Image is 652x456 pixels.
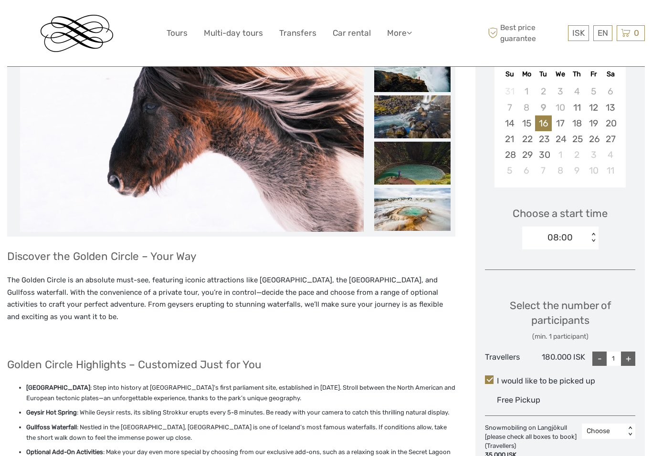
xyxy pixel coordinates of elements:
div: Choose Wednesday, October 8th, 2025 [552,163,568,178]
div: Choose Thursday, September 25th, 2025 [568,131,585,147]
div: Not available Wednesday, September 10th, 2025 [552,100,568,115]
div: EN [593,25,612,41]
div: Choose Thursday, September 18th, 2025 [568,115,585,131]
li: : Nestled in the [GEOGRAPHIC_DATA], [GEOGRAPHIC_DATA] is one of Iceland’s most famous waterfalls.... [26,422,455,444]
span: Choose a start time [513,206,608,221]
div: Choose Friday, October 3rd, 2025 [585,147,602,163]
div: Mo [518,68,535,81]
a: Tours [167,26,188,40]
div: Choose Friday, October 10th, 2025 [585,163,602,178]
img: 5e12b31e7ffa427f9cbe17721507f426_main_slider.jpeg [20,3,364,232]
strong: Optional Add-On Activities [26,448,103,456]
div: Fr [585,68,602,81]
div: Not available Monday, September 1st, 2025 [518,83,535,99]
div: Sa [602,68,619,81]
div: Choose Saturday, September 27th, 2025 [602,131,619,147]
div: Choose Sunday, September 28th, 2025 [501,147,518,163]
div: Su [501,68,518,81]
div: Choose Saturday, October 4th, 2025 [602,147,619,163]
div: Th [568,68,585,81]
div: Not available Friday, September 5th, 2025 [585,83,602,99]
div: Choose [587,426,620,436]
div: Choose Thursday, October 9th, 2025 [568,163,585,178]
div: Choose Friday, September 19th, 2025 [585,115,602,131]
span: ISK [572,28,585,38]
div: (min. 1 participant) [485,332,635,342]
div: Choose Wednesday, October 1st, 2025 [552,147,568,163]
button: Open LiveChat chat widget [110,15,121,26]
li: : Step into history at [GEOGRAPHIC_DATA]’s first parliament site, established in [DATE]. Stroll b... [26,383,455,404]
a: Multi-day tours [204,26,263,40]
img: d782b85710c64e4c90b94d02e3582c08_slider_thumbnail.jpeg [374,188,451,231]
a: More [387,26,412,40]
p: We're away right now. Please check back later! [13,17,108,24]
div: < > [626,426,634,436]
div: Choose Monday, September 22nd, 2025 [518,131,535,147]
div: Choose Tuesday, September 16th, 2025 [535,115,552,131]
div: Choose Tuesday, September 23rd, 2025 [535,131,552,147]
div: Not available Saturday, September 6th, 2025 [602,83,619,99]
span: Best price guarantee [485,22,566,43]
div: Choose Wednesday, September 24th, 2025 [552,131,568,147]
div: Tu [535,68,552,81]
div: Not available Thursday, September 4th, 2025 [568,83,585,99]
div: Choose Saturday, September 20th, 2025 [602,115,619,131]
div: Choose Tuesday, September 30th, 2025 [535,147,552,163]
strong: [GEOGRAPHIC_DATA] [26,384,90,391]
div: 08:00 [547,231,573,244]
p: The Golden Circle is an absolute must-see, featuring iconic attractions like [GEOGRAPHIC_DATA], t... [7,274,455,323]
div: Not available Sunday, September 7th, 2025 [501,100,518,115]
div: Not available Tuesday, September 2nd, 2025 [535,83,552,99]
li: : While Geysir rests, its sibling Strokkur erupts every 5-8 minutes. Be ready with your camera to... [26,407,455,418]
strong: Gullfoss Waterfall [26,424,77,431]
img: Reykjavik Residence [41,15,113,52]
label: I would like to be picked up [485,375,635,387]
div: Choose Sunday, October 5th, 2025 [501,163,518,178]
div: Not available Monday, September 8th, 2025 [518,100,535,115]
div: Choose Wednesday, September 17th, 2025 [552,115,568,131]
span: Golden Circle Highlights – Customized Just for You [7,358,262,371]
div: Not available Tuesday, September 9th, 2025 [535,100,552,115]
span: 0 [632,28,641,38]
div: Choose Saturday, October 11th, 2025 [602,163,619,178]
a: Car rental [333,26,371,40]
img: 490964c2d3bb46dc9bb1eaa55a7e2b7f_slider_thumbnail.jpeg [374,142,451,185]
img: e78b40a25c394d1a994dacb6acbdfe5b_slider_thumbnail.jpeg [374,49,451,92]
div: Choose Friday, September 26th, 2025 [585,131,602,147]
div: < > [589,233,597,243]
h3: Discover the Golden Circle – Your Way [7,250,455,263]
div: We [552,68,568,81]
img: da10158c9fc94468a0aec160a5922b90_slider_thumbnail.jpeg [374,95,451,138]
div: Not available Sunday, August 31st, 2025 [501,83,518,99]
div: Choose Monday, September 15th, 2025 [518,115,535,131]
div: Choose Sunday, September 14th, 2025 [501,115,518,131]
div: Choose Tuesday, October 7th, 2025 [535,163,552,178]
div: Select the number of participants [485,298,635,342]
div: Choose Thursday, October 2nd, 2025 [568,147,585,163]
span: Free Pickup [497,395,540,404]
div: + [621,352,635,366]
div: Choose Sunday, September 21st, 2025 [501,131,518,147]
div: - [592,352,607,366]
div: Choose Saturday, September 13th, 2025 [602,100,619,115]
strong: Geysir Hot Spring [26,409,77,416]
div: month 2025-09 [497,83,622,178]
div: Choose Monday, September 29th, 2025 [518,147,535,163]
div: Not available Wednesday, September 3rd, 2025 [552,83,568,99]
div: Choose Monday, October 6th, 2025 [518,163,535,178]
div: Travellers [485,352,535,366]
a: Transfers [279,26,316,40]
div: Choose Thursday, September 11th, 2025 [568,100,585,115]
div: 180.000 ISK [535,352,585,366]
div: Choose Friday, September 12th, 2025 [585,100,602,115]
